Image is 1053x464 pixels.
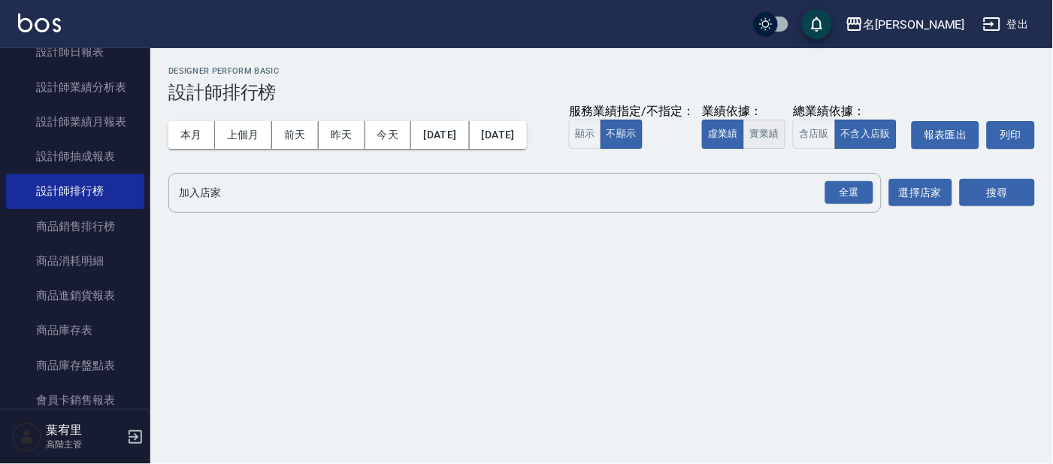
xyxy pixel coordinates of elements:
button: 名[PERSON_NAME] [840,9,971,40]
img: Person [12,422,42,452]
button: 今天 [365,121,412,149]
div: 業績依據： [702,104,785,120]
button: 報表匯出 [912,121,979,149]
button: 上個月 [215,121,272,149]
a: 設計師日報表 [6,35,144,69]
button: 實業績 [743,120,785,149]
button: 顯示 [569,120,601,149]
a: 商品進銷貨報表 [6,278,144,313]
button: 本月 [168,121,215,149]
div: 服務業績指定/不指定： [569,104,694,120]
a: 商品庫存盤點表 [6,348,144,383]
a: 商品庫存表 [6,313,144,347]
button: Open [822,178,876,208]
a: 商品消耗明細 [6,244,144,278]
a: 設計師抽成報表 [6,139,144,174]
div: 全選 [825,181,873,205]
button: 登出 [977,11,1035,38]
button: 選擇店家 [889,179,952,207]
h2: Designer Perform Basic [168,66,1035,76]
div: 總業績依據： [793,104,904,120]
a: 商品銷售排行榜 [6,209,144,244]
button: 昨天 [319,121,365,149]
button: [DATE] [411,121,469,149]
button: 不含入店販 [835,120,897,149]
h5: 葉宥里 [46,423,123,438]
input: 店家名稱 [175,180,852,206]
a: 設計師業績月報表 [6,105,144,139]
button: 虛業績 [702,120,744,149]
a: 設計師排行榜 [6,174,144,208]
img: Logo [18,14,61,32]
button: save [802,9,832,39]
a: 設計師業績分析表 [6,70,144,105]
button: 搜尋 [960,179,1035,207]
button: 含店販 [793,120,835,149]
button: 不顯示 [601,120,643,149]
button: [DATE] [470,121,527,149]
h3: 設計師排行榜 [168,82,1035,103]
button: 列印 [987,121,1035,149]
div: 名[PERSON_NAME] [864,15,965,34]
p: 高階主管 [46,438,123,451]
a: 會員卡銷售報表 [6,383,144,417]
button: 前天 [272,121,319,149]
